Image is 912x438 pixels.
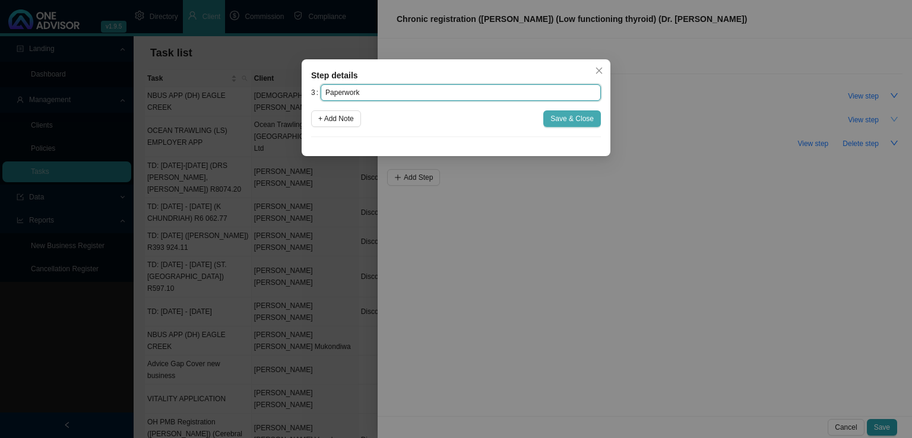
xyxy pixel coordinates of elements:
span: close [595,66,603,75]
span: Save & Close [550,113,594,125]
button: Save & Close [543,110,601,127]
div: Step details [311,69,601,82]
button: Close [591,62,607,79]
label: 3 [311,84,321,101]
button: + Add Note [311,110,361,127]
span: + Add Note [318,113,354,125]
